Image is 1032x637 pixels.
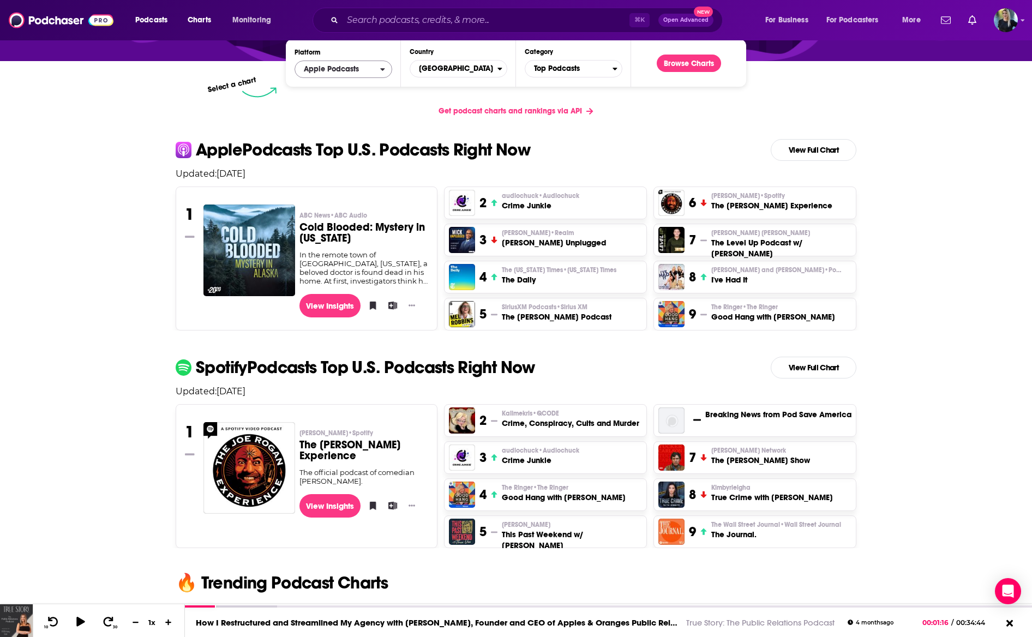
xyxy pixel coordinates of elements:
button: open menu [895,11,934,29]
h3: The [PERSON_NAME] Experience [299,440,429,461]
button: Add to List [385,297,395,314]
a: Browse Charts [657,55,721,72]
p: SiriusXM Podcasts • Sirius XM [502,303,611,311]
h3: 3 [479,232,487,248]
span: audiochuck [502,446,579,455]
img: Crime Junkie [449,444,475,471]
h3: 5 [479,306,487,322]
h3: 5 [479,524,487,540]
span: • Spotify [760,192,785,200]
a: [PERSON_NAME] NetworkThe [PERSON_NAME] Show [711,446,810,466]
p: Updated: [DATE] [167,169,865,179]
button: 10 [42,616,63,629]
a: The Level Up Podcast w/ Paul Alex [658,227,685,253]
a: The Daily [449,264,475,290]
h2: Platforms [295,61,392,78]
h3: 8 [689,269,696,285]
button: open menu [295,61,392,78]
a: [PERSON_NAME]This Past Weekend w/ [PERSON_NAME] [502,520,642,551]
h3: 6 [689,195,696,211]
span: Apple Podcasts [304,65,359,73]
p: Kallmekris • QCODE [502,409,639,418]
p: ABC News • ABC Audio [299,211,429,220]
h3: 9 [689,524,696,540]
a: Get podcast charts and rankings via API [430,98,602,124]
a: [PERSON_NAME]•SpotifyThe [PERSON_NAME] Experience [711,191,832,211]
p: Kimbyrleigha [711,483,833,492]
h3: The [PERSON_NAME] Podcast [502,311,611,322]
span: Charts [188,13,211,28]
a: KimbyrleighaTrue Crime with [PERSON_NAME] [711,483,833,503]
h3: Crime Junkie [502,200,579,211]
span: • PodcastOne [824,266,866,274]
a: View Full Chart [771,139,856,161]
span: Logged in as ChelseaKershaw [994,8,1018,32]
span: • Audiochuck [538,192,579,200]
a: The Tucker Carlson Show [658,444,685,471]
a: I've Had It [658,264,685,290]
button: open menu [819,11,895,29]
a: The Joe Rogan Experience [658,190,685,216]
img: select arrow [242,87,277,98]
span: For Business [765,13,808,28]
a: SiriusXM Podcasts•Sirius XMThe [PERSON_NAME] Podcast [502,303,611,322]
img: The Journal. [658,519,685,545]
p: Tucker Carlson Network [711,446,810,455]
a: Show notifications dropdown [937,11,955,29]
button: Bookmark Podcast [365,497,376,514]
a: Cold Blooded: Mystery in Alaska [203,205,295,296]
h3: 7 [689,232,696,248]
a: Breaking News from Pod Save America [658,407,685,434]
p: audiochuck • Audiochuck [502,191,579,200]
h3: 3 [479,449,487,466]
h3: Cold Blooded: Mystery in [US_STATE] [299,222,429,244]
span: • Realm [550,229,574,237]
a: View Insights [299,494,361,518]
h3: I've Had It [711,274,842,285]
span: [GEOGRAPHIC_DATA] [410,59,497,78]
a: [PERSON_NAME]•Realm[PERSON_NAME] Unplugged [502,229,606,248]
button: Bookmark Podcast [365,297,376,314]
a: audiochuck•AudiochuckCrime Junkie [502,191,579,211]
button: Show More Button [404,300,419,311]
span: The Wall Street Journal [711,520,841,529]
span: • The Ringer [742,303,778,311]
span: Kallmekris [502,409,559,418]
img: Mick Unplugged [449,227,475,253]
span: • Wall Street Journal [780,521,841,528]
h3: 4 [479,269,487,285]
img: The Mel Robbins Podcast [449,301,475,327]
a: [PERSON_NAME]•SpotifyThe [PERSON_NAME] Experience [299,429,429,468]
a: Good Hang with Amy Poehler [449,482,475,508]
h3: This Past Weekend w/ [PERSON_NAME] [502,529,642,551]
p: The Ringer • The Ringer [502,483,626,492]
img: Crime Junkie [449,190,475,216]
a: Show notifications dropdown [964,11,981,29]
h3: 1 [185,422,194,442]
span: Get podcast charts and rankings via API [439,106,582,116]
a: The [US_STATE] Times•[US_STATE] TimesThe Daily [502,266,616,285]
a: ABC News•ABC AudioCold Blooded: Mystery in [US_STATE] [299,211,429,250]
span: [PERSON_NAME] [299,429,373,437]
span: Open Advanced [663,17,709,23]
span: • QCODE [532,410,559,417]
h3: Breaking News from Pod Save America [705,409,851,420]
a: How I Restructured and Streamlined My Agency with [PERSON_NAME], Founder and CEO of Apples & Oran... [196,617,677,628]
h3: 9 [689,306,696,322]
h3: 1 [185,205,194,224]
span: For Podcasters [826,13,879,28]
p: Joe Rogan • Spotify [299,429,429,437]
span: • Audiochuck [538,447,579,454]
span: [PERSON_NAME] [711,191,785,200]
h3: 2 [479,195,487,211]
h3: Crime, Conspiracy, Cults and Murder [502,418,639,429]
h3: [PERSON_NAME] Unplugged [502,237,606,248]
span: 30 [113,625,117,629]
